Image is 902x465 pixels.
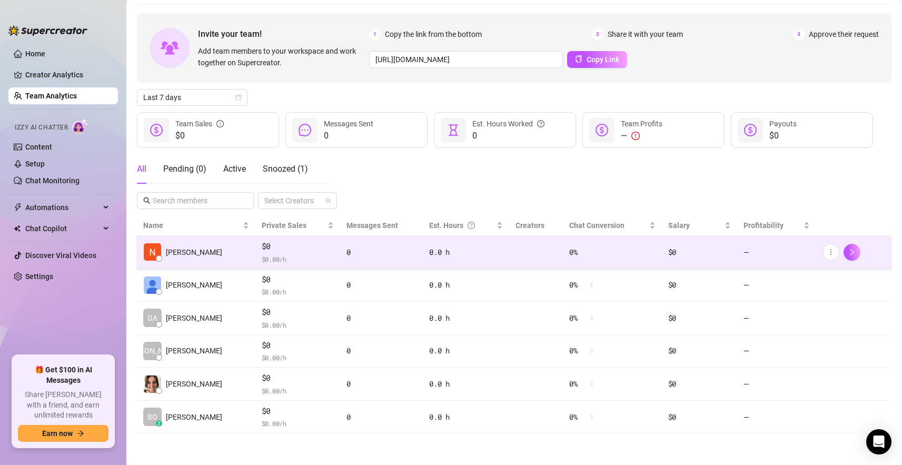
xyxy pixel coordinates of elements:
img: logo-BBDzfeDw.svg [8,25,87,36]
span: Messages Sent [346,221,398,230]
span: Last 7 days [143,90,241,105]
div: 0 [346,345,417,357]
th: Creators [509,215,563,236]
span: Profitability [744,221,784,230]
td: — [737,269,816,302]
span: thunderbolt [14,203,22,212]
span: arrow-right [77,430,84,437]
span: 0 % [569,378,586,390]
div: $0 [668,378,731,390]
td: — [737,236,816,269]
span: dollar-circle [150,124,163,136]
span: Private Sales [262,221,306,230]
span: Messages Sent [324,120,373,128]
span: Team Profits [621,120,662,128]
span: $0 [262,240,334,253]
button: Earn nowarrow-right [18,425,108,442]
img: Anastasiia Gunk… [144,276,161,294]
span: Name [143,220,241,231]
input: Search members [153,195,239,206]
span: 0 [324,130,373,142]
div: 0 [346,279,417,291]
td: — [737,368,816,401]
span: copy [575,55,582,63]
td: — [737,302,816,335]
span: $0 [262,339,334,352]
th: Name [137,215,255,236]
span: 🎁 Get $100 in AI Messages [18,365,108,385]
span: $0 [175,130,224,142]
span: 3 [793,28,805,40]
div: — [621,130,662,142]
span: $ 0.00 /h [262,320,334,330]
a: Creator Analytics [25,66,110,83]
span: exclamation-circle [631,132,640,140]
span: Chat Conversion [569,221,625,230]
span: 0 [472,130,544,142]
a: Home [25,50,45,58]
span: Izzy AI Chatter [15,123,68,133]
span: Copy Link [587,55,619,64]
img: Chat Copilot [14,225,21,232]
span: $ 0.00 /h [262,286,334,297]
span: $0 [262,273,334,286]
div: Pending ( 0 ) [163,163,206,175]
span: Add team members to your workspace and work together on Supercreator. [198,45,365,68]
span: $ 0.00 /h [262,418,334,429]
div: 0.0 h [429,411,503,423]
span: 0 % [569,411,586,423]
span: $ 0.00 /h [262,385,334,396]
a: Settings [25,272,53,281]
span: Salary [668,221,690,230]
span: Approve their request [809,28,879,40]
span: more [827,249,835,256]
span: [PERSON_NAME] [166,246,222,258]
span: [PERSON_NAME] [166,345,222,357]
div: $0 [668,312,731,324]
div: Est. Hours [429,220,494,231]
div: 0 [346,246,417,258]
a: Chat Monitoring [25,176,80,185]
span: [PERSON_NAME] [166,312,222,324]
a: Setup [25,160,45,168]
span: Earn now [42,429,73,438]
a: Content [25,143,52,151]
span: Snoozed ( 1 ) [263,164,308,174]
div: $0 [668,411,731,423]
span: Active [223,164,246,174]
td: — [737,335,816,368]
div: All [137,163,146,175]
span: [PERSON_NAME] [166,378,222,390]
span: 2 [592,28,603,40]
span: Share [PERSON_NAME] with a friend, and earn unlimited rewards [18,390,108,421]
span: $0 [262,306,334,319]
span: 1 [369,28,381,40]
div: Est. Hours Worked [472,118,544,130]
span: search [143,197,151,204]
span: Invite your team! [198,27,369,41]
div: 0.0 h [429,345,503,357]
button: Copy Link [567,51,627,68]
span: dollar-circle [596,124,608,136]
span: hourglass [447,124,460,136]
span: 0 % [569,246,586,258]
span: Share it with your team [608,28,683,40]
span: [PERSON_NAME] [166,411,222,423]
span: GA [147,312,157,324]
div: 0 [346,378,417,390]
div: 0 [346,411,417,423]
div: 0 [346,312,417,324]
span: $0 [769,130,797,142]
span: message [299,124,311,136]
span: question-circle [537,118,544,130]
td: — [737,401,816,434]
div: $0 [668,345,731,357]
span: calendar [235,94,242,101]
span: [PERSON_NAME] [124,345,181,357]
div: $0 [668,279,731,291]
span: Payouts [769,120,797,128]
span: team [325,197,331,204]
span: [PERSON_NAME] [166,279,222,291]
span: 0 % [569,312,586,324]
span: $0 [262,405,334,418]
